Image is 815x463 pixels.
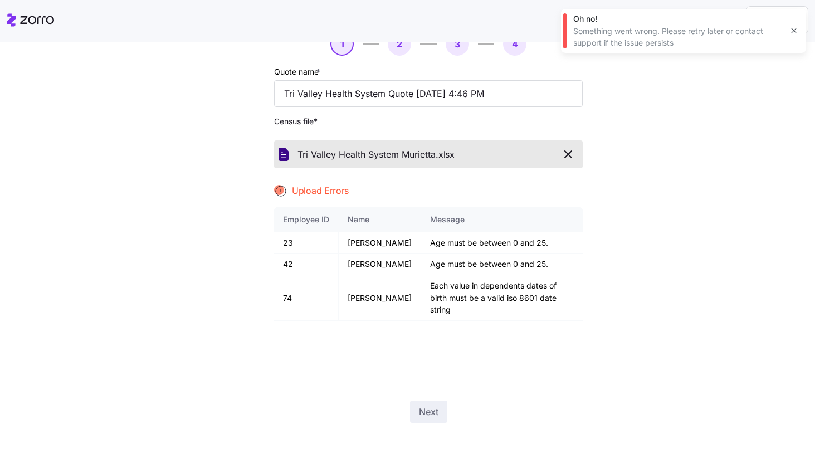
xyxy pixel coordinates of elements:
[421,275,583,321] td: Each value in dependents dates of birth must be a valid iso 8601 date string
[339,275,421,321] td: [PERSON_NAME]
[419,405,438,418] span: Next
[410,401,447,423] button: Next
[274,66,323,78] label: Quote name
[339,254,421,275] td: [PERSON_NAME]
[573,26,782,48] div: Something went wrong. Please retry later or contact support if the issue persists
[297,148,438,162] span: Tri Valley Health System Murietta.
[430,213,574,226] div: Message
[573,13,782,25] div: Oh no!
[339,232,421,254] td: [PERSON_NAME]
[438,148,455,162] span: xlsx
[330,32,354,56] button: 1
[348,213,412,226] div: Name
[274,254,339,275] td: 42
[421,232,583,254] td: Age must be between 0 and 25.
[421,254,583,275] td: Age must be between 0 and 25.
[388,32,411,56] button: 2
[274,80,583,107] input: Quote name
[292,184,349,198] span: Upload Errors
[274,275,339,321] td: 74
[503,32,526,56] button: 4
[274,232,339,254] td: 23
[274,116,583,127] span: Census file *
[446,32,469,56] button: 3
[283,213,329,226] div: Employee ID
